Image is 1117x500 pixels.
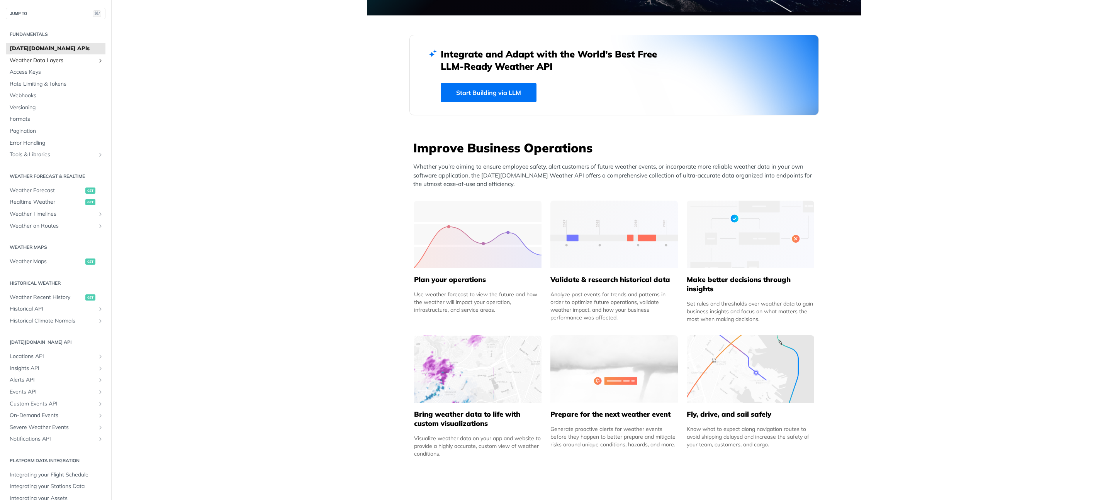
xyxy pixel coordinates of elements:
span: get [85,187,95,194]
span: Locations API [10,353,95,360]
div: Set rules and thresholds over weather data to gain business insights and focus on what matters th... [687,300,814,323]
button: Show subpages for Weather Data Layers [97,57,104,64]
span: Integrating your Flight Schedule [10,471,104,479]
button: Show subpages for Weather on Routes [97,223,104,229]
h5: Plan your operations [414,275,542,284]
a: Weather Data LayersShow subpages for Weather Data Layers [6,55,105,66]
p: Whether you’re aiming to ensure employee safety, alert customers of future weather events, or inc... [413,162,819,189]
h3: Improve Business Operations [413,139,819,156]
img: 2c0a313-group-496-12x.svg [550,335,678,403]
div: Generate proactive alerts for weather events before they happen to better prepare and mitigate ri... [550,425,678,448]
div: Analyze past events for trends and patterns in order to optimize future operations, validate weat... [550,291,678,321]
button: Show subpages for Historical Climate Normals [97,318,104,324]
span: Custom Events API [10,400,95,408]
a: Integrating your Flight Schedule [6,469,105,481]
button: Show subpages for Events API [97,389,104,395]
a: Severe Weather EventsShow subpages for Severe Weather Events [6,422,105,433]
a: Weather Forecastget [6,185,105,196]
span: ⌘/ [93,10,101,17]
h5: Fly, drive, and sail safely [687,410,814,419]
span: Rate Limiting & Tokens [10,80,104,88]
img: 39565e8-group-4962x.svg [414,201,542,268]
div: Visualize weather data on your app and website to provide a highly accurate, custom view of weath... [414,434,542,458]
a: Weather on RoutesShow subpages for Weather on Routes [6,220,105,232]
span: Weather Forecast [10,187,83,194]
a: Historical APIShow subpages for Historical API [6,303,105,315]
span: Weather Recent History [10,294,83,301]
a: Realtime Weatherget [6,196,105,208]
h2: Weather Forecast & realtime [6,173,105,180]
button: Show subpages for Locations API [97,353,104,360]
button: Show subpages for Alerts API [97,377,104,383]
span: Notifications API [10,435,95,443]
button: Show subpages for On-Demand Events [97,412,104,419]
span: Historical Climate Normals [10,317,95,325]
span: Versioning [10,104,104,111]
a: Versioning [6,102,105,113]
span: get [85,294,95,301]
span: Insights API [10,365,95,372]
a: Notifications APIShow subpages for Notifications API [6,433,105,445]
span: [DATE][DOMAIN_NAME] APIs [10,45,104,52]
span: Severe Weather Events [10,424,95,431]
a: Tools & LibrariesShow subpages for Tools & Libraries [6,149,105,160]
span: Access Keys [10,68,104,76]
span: get [85,199,95,205]
img: 994b3d6-mask-group-32x.svg [687,335,814,403]
button: Show subpages for Notifications API [97,436,104,442]
a: Historical Climate NormalsShow subpages for Historical Climate Normals [6,315,105,327]
span: Historical API [10,305,95,313]
span: Weather Maps [10,258,83,265]
a: Weather Recent Historyget [6,292,105,303]
h2: Platform DATA integration [6,457,105,464]
h2: [DATE][DOMAIN_NAME] API [6,339,105,346]
button: Show subpages for Historical API [97,306,104,312]
h5: Validate & research historical data [550,275,678,284]
a: Formats [6,113,105,125]
a: Events APIShow subpages for Events API [6,386,105,398]
h5: Prepare for the next weather event [550,410,678,419]
a: Pagination [6,125,105,137]
button: Show subpages for Insights API [97,365,104,372]
button: JUMP TO⌘/ [6,8,105,19]
a: Locations APIShow subpages for Locations API [6,351,105,362]
img: 4463876-group-4982x.svg [414,335,542,403]
div: Use weather forecast to view the future and how the weather will impact your operation, infrastru... [414,291,542,314]
a: Weather TimelinesShow subpages for Weather Timelines [6,208,105,220]
a: Weather Mapsget [6,256,105,267]
h5: Bring weather data to life with custom visualizations [414,410,542,428]
span: Formats [10,115,104,123]
h2: Historical Weather [6,280,105,287]
span: Events API [10,388,95,396]
span: Webhooks [10,92,104,100]
button: Show subpages for Tools & Libraries [97,152,104,158]
a: Integrating your Stations Data [6,481,105,492]
span: Alerts API [10,376,95,384]
span: get [85,258,95,265]
span: Weather Data Layers [10,57,95,64]
span: Weather Timelines [10,210,95,218]
h2: Fundamentals [6,31,105,38]
div: Know what to expect along navigation routes to avoid shipping delayed and increase the safety of ... [687,425,814,448]
a: Rate Limiting & Tokens [6,78,105,90]
a: Error Handling [6,137,105,149]
span: Error Handling [10,139,104,147]
h2: Weather Maps [6,244,105,251]
h2: Integrate and Adapt with the World’s Best Free LLM-Ready Weather API [441,48,669,73]
img: a22d113-group-496-32x.svg [687,201,814,268]
a: [DATE][DOMAIN_NAME] APIs [6,43,105,54]
button: Show subpages for Custom Events API [97,401,104,407]
a: Insights APIShow subpages for Insights API [6,363,105,374]
a: Access Keys [6,66,105,78]
a: On-Demand EventsShow subpages for On-Demand Events [6,410,105,421]
button: Show subpages for Severe Weather Events [97,424,104,431]
span: Integrating your Stations Data [10,483,104,490]
a: Custom Events APIShow subpages for Custom Events API [6,398,105,410]
span: Weather on Routes [10,222,95,230]
span: Tools & Libraries [10,151,95,159]
span: On-Demand Events [10,412,95,419]
img: 13d7ca0-group-496-2.svg [550,201,678,268]
button: Show subpages for Weather Timelines [97,211,104,217]
a: Alerts APIShow subpages for Alerts API [6,374,105,386]
span: Pagination [10,127,104,135]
